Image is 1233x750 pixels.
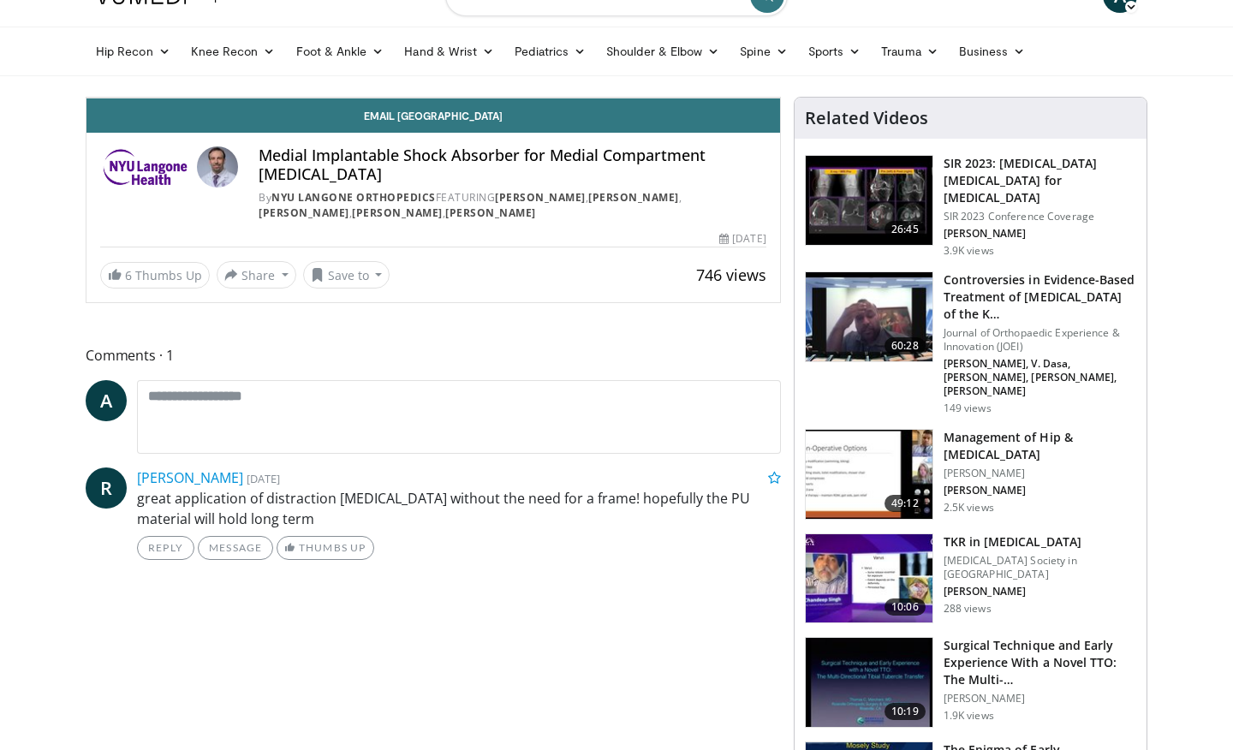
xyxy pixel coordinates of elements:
a: 6 Thumbs Up [100,262,210,289]
p: great application of distraction [MEDICAL_DATA] without the need for a frame! hopefully the PU ma... [137,488,781,529]
h3: Surgical Technique and Early Experience With a Novel TTO: The Multi-… [944,637,1136,688]
a: 26:45 SIR 2023: [MEDICAL_DATA] [MEDICAL_DATA] for [MEDICAL_DATA] SIR 2023 Conference Coverage [PE... [805,155,1136,258]
a: Trauma [871,34,949,68]
a: NYU Langone Orthopedics [271,190,436,205]
a: 49:12 Management of Hip & [MEDICAL_DATA] [PERSON_NAME] [PERSON_NAME] 2.5K views [805,429,1136,520]
p: Journal of Orthopaedic Experience & Innovation (JOEI) [944,326,1136,354]
a: 10:06 TKR in [MEDICAL_DATA] [MEDICAL_DATA] Society in [GEOGRAPHIC_DATA] [PERSON_NAME] 288 views [805,533,1136,624]
a: R [86,467,127,509]
button: Share [217,261,296,289]
p: [PERSON_NAME] [944,227,1136,241]
span: 10:06 [885,598,926,616]
div: [DATE] [719,231,765,247]
span: 10:19 [885,703,926,720]
img: 7d6f953a-0896-4c1e-ae10-9200c3b0f984.150x105_q85_crop-smart_upscale.jpg [806,272,932,361]
a: Reply [137,536,194,560]
img: be6b0377-cdfe-4f7b-8050-068257d09c09.150x105_q85_crop-smart_upscale.jpg [806,156,932,245]
span: 26:45 [885,221,926,238]
img: NYU Langone Orthopedics [100,146,190,187]
img: 4ec604b1-3d1a-4fc0-a3e3-d59f29f241d8.150x105_q85_crop-smart_upscale.jpg [806,534,932,623]
p: 149 views [944,402,992,415]
a: 10:19 Surgical Technique and Early Experience With a Novel TTO: The Multi-… [PERSON_NAME] 1.9K views [805,637,1136,728]
h4: Related Videos [805,108,928,128]
h3: Management of Hip & [MEDICAL_DATA] [944,429,1136,463]
span: 60:28 [885,337,926,354]
h3: TKR in [MEDICAL_DATA] [944,533,1136,551]
span: 49:12 [885,495,926,512]
span: 6 [125,267,132,283]
img: 1a332fb4-42c7-4be6-9091-bc954b21781b.150x105_q85_crop-smart_upscale.jpg [806,430,932,519]
p: 288 views [944,602,992,616]
a: Hand & Wrist [394,34,504,68]
a: Hip Recon [86,34,181,68]
button: Save to [303,261,390,289]
a: A [86,380,127,421]
p: [PERSON_NAME] [944,585,1136,598]
a: [PERSON_NAME] [445,205,536,220]
span: Comments 1 [86,344,781,366]
p: [PERSON_NAME], V. Dasa, [PERSON_NAME], [PERSON_NAME], [PERSON_NAME] [944,357,1136,398]
a: Email [GEOGRAPHIC_DATA] [86,98,780,133]
a: Pediatrics [504,34,596,68]
a: [PERSON_NAME] [588,190,679,205]
a: 60:28 Controversies in Evidence-Based Treatment of [MEDICAL_DATA] of the K… Journal of Orthopaedi... [805,271,1136,415]
a: [PERSON_NAME] [495,190,586,205]
p: [MEDICAL_DATA] Society in [GEOGRAPHIC_DATA] [944,554,1136,581]
p: 1.9K views [944,709,994,723]
a: Business [949,34,1036,68]
a: Sports [798,34,872,68]
a: Shoulder & Elbow [596,34,730,68]
a: Thumbs Up [277,536,373,560]
img: Avatar [197,146,238,187]
a: [PERSON_NAME] [137,468,243,487]
div: By FEATURING , , , , [259,190,765,221]
img: f5076084-24bb-44d9-b9c4-0a4f213f5ae0.150x105_q85_crop-smart_upscale.jpg [806,638,932,727]
p: [PERSON_NAME] [944,484,1136,497]
a: Spine [730,34,797,68]
p: [PERSON_NAME] [944,467,1136,480]
small: [DATE] [247,471,280,486]
a: Message [198,536,273,560]
p: SIR 2023 Conference Coverage [944,210,1136,223]
p: [PERSON_NAME] [944,692,1136,705]
a: [PERSON_NAME] [259,205,349,220]
p: 2.5K views [944,501,994,515]
a: [PERSON_NAME] [352,205,443,220]
p: 3.9K views [944,244,994,258]
h3: SIR 2023: [MEDICAL_DATA] [MEDICAL_DATA] for [MEDICAL_DATA] [944,155,1136,206]
a: Knee Recon [181,34,286,68]
a: Foot & Ankle [286,34,395,68]
h3: Controversies in Evidence-Based Treatment of [MEDICAL_DATA] of the K… [944,271,1136,323]
h4: Medial Implantable Shock Absorber for Medial Compartment [MEDICAL_DATA] [259,146,765,183]
span: 746 views [696,265,766,285]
